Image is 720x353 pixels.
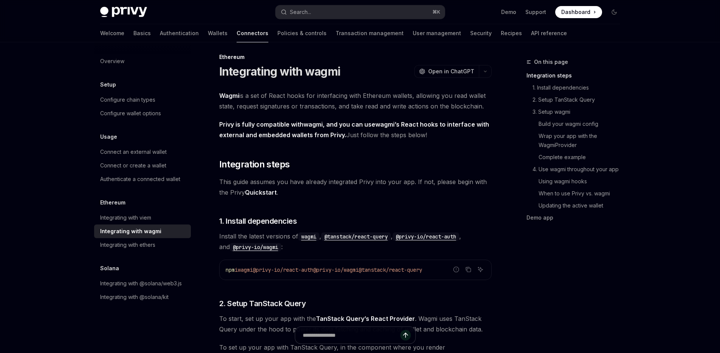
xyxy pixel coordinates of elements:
[219,119,492,140] span: Just follow the steps below!
[432,9,440,15] span: ⌘ K
[238,266,253,273] span: wagmi
[276,5,445,19] button: Search...⌘K
[133,24,151,42] a: Basics
[100,132,117,141] h5: Usage
[230,243,281,251] a: @privy-io/wagmi
[413,24,461,42] a: User management
[526,82,626,94] a: 1. Install dependencies
[375,121,395,129] a: wagmi
[526,163,626,175] a: 4. Use wagmi throughout your app
[100,161,166,170] div: Connect or create a wallet
[100,80,116,89] h5: Setup
[94,224,191,238] a: Integrating with wagmi
[100,213,151,222] div: Integrating with viem
[277,24,327,42] a: Policies & controls
[298,232,319,241] code: wagmi
[526,151,626,163] a: Complete example
[100,109,161,118] div: Configure wallet options
[100,7,147,17] img: dark logo
[526,118,626,130] a: Build your wagmi config
[475,265,485,274] button: Ask AI
[414,65,479,78] button: Open in ChatGPT
[526,212,626,224] a: Demo app
[526,175,626,187] a: Using wagmi hooks
[219,92,239,100] a: Wagmi
[501,8,516,16] a: Demo
[94,172,191,186] a: Authenticate a connected wallet
[561,8,590,16] span: Dashboard
[100,95,155,104] div: Configure chain types
[463,265,473,274] button: Copy the contents from the code block
[316,315,415,323] a: TanStack Query’s React Provider
[321,232,391,240] a: @tanstack/react-query
[526,94,626,106] a: 2. Setup TanStack Query
[526,130,626,151] a: Wrap your app with the WagmiProvider
[451,265,461,274] button: Report incorrect code
[359,266,422,273] span: @tanstack/react-query
[608,6,620,18] button: Toggle dark mode
[235,266,238,273] span: i
[208,24,228,42] a: Wallets
[428,68,474,75] span: Open in ChatGPT
[219,176,492,198] span: This guide assumes you have already integrated Privy into your app. If not, please begin with the...
[321,232,391,241] code: @tanstack/react-query
[219,121,489,139] strong: Privy is fully compatible with , and you can use ’s React hooks to interface with external and em...
[94,238,191,252] a: Integrating with ethers
[100,227,161,236] div: Integrating with wagmi
[219,298,306,309] span: 2. Setup TanStack Query
[94,159,191,172] a: Connect or create a wallet
[100,264,119,273] h5: Solana
[501,24,522,42] a: Recipes
[298,232,319,240] a: wagmi
[94,93,191,107] a: Configure chain types
[100,240,155,249] div: Integrating with ethers
[237,24,268,42] a: Connectors
[94,54,191,68] a: Overview
[219,231,492,252] span: Install the latest versions of , , , and :
[525,8,546,16] a: Support
[526,106,626,118] a: 3. Setup wagmi
[219,90,492,111] span: is a set of React hooks for interfacing with Ethereum wallets, allowing you read wallet state, re...
[526,200,626,212] a: Updating the active wallet
[526,187,626,200] a: When to use Privy vs. wagmi
[253,266,313,273] span: @privy-io/react-auth
[290,8,311,17] div: Search...
[100,293,169,302] div: Integrating with @solana/kit
[393,232,459,241] code: @privy-io/react-auth
[531,24,567,42] a: API reference
[94,211,191,224] a: Integrating with viem
[336,24,404,42] a: Transaction management
[470,24,492,42] a: Security
[219,65,341,78] h1: Integrating with wagmi
[100,175,180,184] div: Authenticate a connected wallet
[160,24,199,42] a: Authentication
[245,189,277,197] a: Quickstart
[534,57,568,67] span: On this page
[303,121,323,129] a: wagmi
[100,198,125,207] h5: Ethereum
[100,24,124,42] a: Welcome
[94,107,191,120] a: Configure wallet options
[219,216,297,226] span: 1. Install dependencies
[100,57,124,66] div: Overview
[400,330,411,341] button: Send message
[100,279,182,288] div: Integrating with @solana/web3.js
[94,145,191,159] a: Connect an external wallet
[226,266,235,273] span: npm
[100,147,167,156] div: Connect an external wallet
[219,53,492,61] div: Ethereum
[526,70,626,82] a: Integration steps
[393,232,459,240] a: @privy-io/react-auth
[219,313,492,334] span: To start, set up your app with the . Wagmi uses TanStack Query under the hood to power its data f...
[555,6,602,18] a: Dashboard
[313,266,359,273] span: @privy-io/wagmi
[94,290,191,304] a: Integrating with @solana/kit
[303,327,400,344] input: Ask a question...
[94,277,191,290] a: Integrating with @solana/web3.js
[219,158,290,170] span: Integration steps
